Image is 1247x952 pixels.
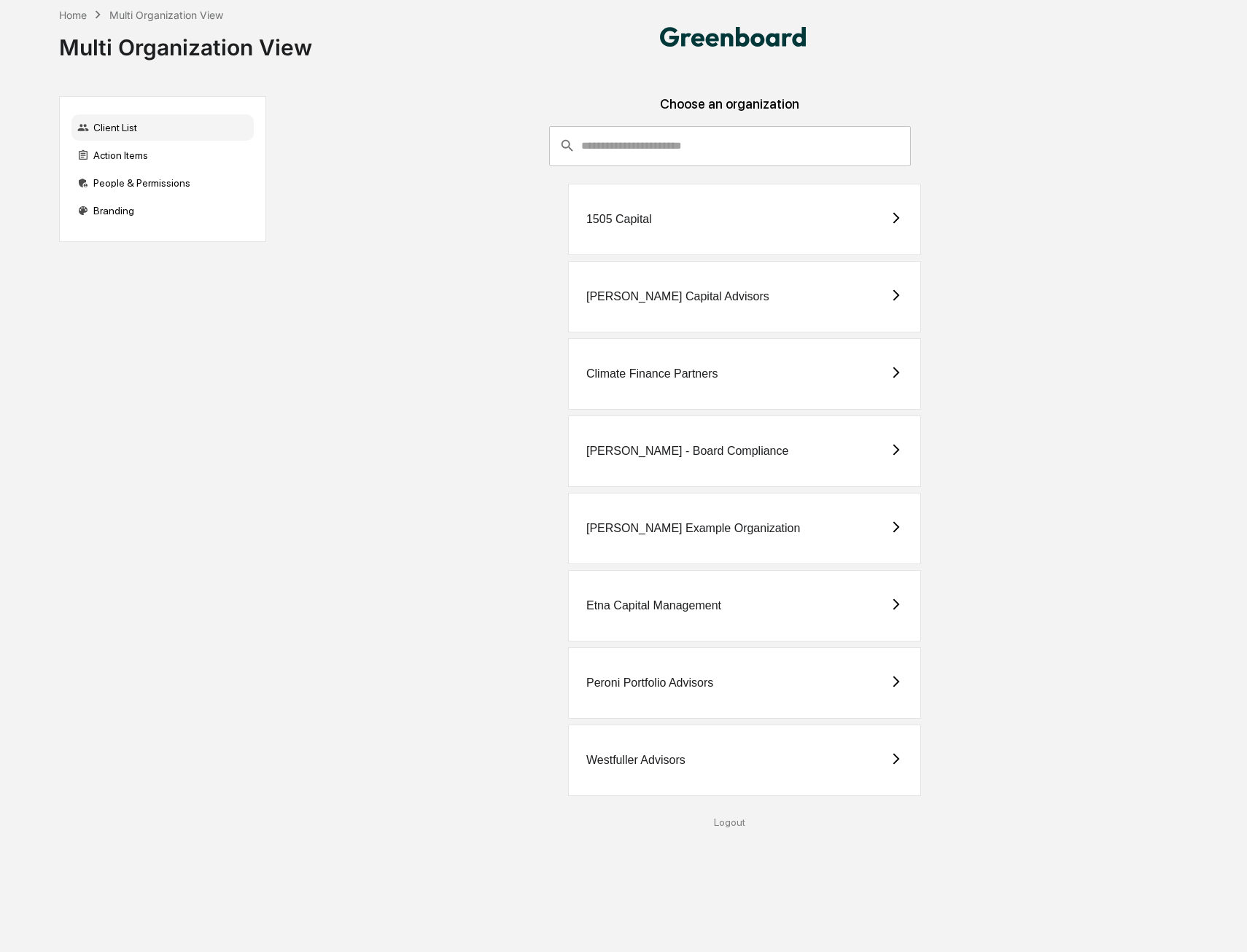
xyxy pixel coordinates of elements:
div: Multi Organization View [109,9,223,21]
div: Multi Organization View [59,23,312,61]
div: Home [59,9,87,21]
div: [PERSON_NAME] Capital Advisors [586,290,769,303]
div: Etna Capital Management [586,599,721,612]
div: [PERSON_NAME] - Board Compliance [586,445,788,458]
div: Client List [71,114,254,141]
div: Climate Finance Partners [586,367,718,381]
img: Dziura Compliance Consulting, LLC [660,27,806,47]
div: [PERSON_NAME] Example Organization [586,522,800,535]
div: Peroni Portfolio Advisors [586,676,713,690]
div: consultant-dashboard__filter-organizations-search-bar [549,126,911,165]
div: 1505 Capital [586,213,652,226]
div: People & Permissions [71,170,254,196]
div: Logout [278,816,1181,828]
div: Branding [71,198,254,224]
div: Choose an organization [278,96,1181,126]
div: Westfuller Advisors [586,754,685,767]
div: Action Items [71,142,254,168]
